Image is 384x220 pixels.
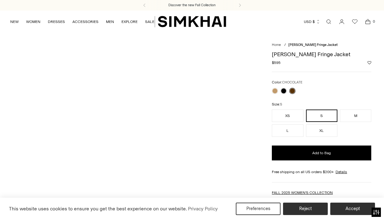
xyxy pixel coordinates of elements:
button: Accept [330,203,375,215]
a: Open search modal [322,16,335,28]
a: MEN [106,15,114,29]
div: / [284,43,286,48]
a: Wishlist [349,16,361,28]
a: FALL 2025 WOMEN'S COLLECTION [272,191,333,195]
a: ACCESSORIES [72,15,98,29]
label: Color: [272,79,302,85]
button: Preferences [236,203,281,215]
button: Add to Wishlist [368,61,371,65]
button: XL [306,124,337,137]
button: XS [272,110,303,122]
a: Home [272,43,281,47]
a: SIMKHAI [158,16,226,28]
nav: breadcrumbs [272,43,371,48]
a: DRESSES [48,15,65,29]
a: EXPLORE [121,15,138,29]
button: M [340,110,371,122]
a: Discover the new Fall Collection [168,3,216,8]
div: Free shipping on all US orders $200+ [272,169,371,175]
span: CHOCOLATE [282,80,302,84]
button: USD $ [304,15,320,29]
span: Add to Bag [312,150,331,156]
span: [PERSON_NAME] Fringe Jacket [288,43,338,47]
span: S [280,102,282,106]
a: Privacy Policy (opens in a new tab) [187,204,219,213]
span: $595 [272,60,281,65]
a: NEW [10,15,19,29]
a: WOMEN [26,15,40,29]
a: Go to the account page [336,16,348,28]
button: Reject [283,203,328,215]
button: Add to Bag [272,146,371,160]
button: S [306,110,337,122]
button: L [272,124,303,137]
a: Details [336,169,347,175]
label: Size: [272,101,282,107]
a: SALE [145,15,154,29]
span: 0 [371,19,377,24]
h1: [PERSON_NAME] Fringe Jacket [272,52,371,57]
span: This website uses cookies to ensure you get the best experience on our website. [9,206,187,212]
a: Open cart modal [362,16,374,28]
